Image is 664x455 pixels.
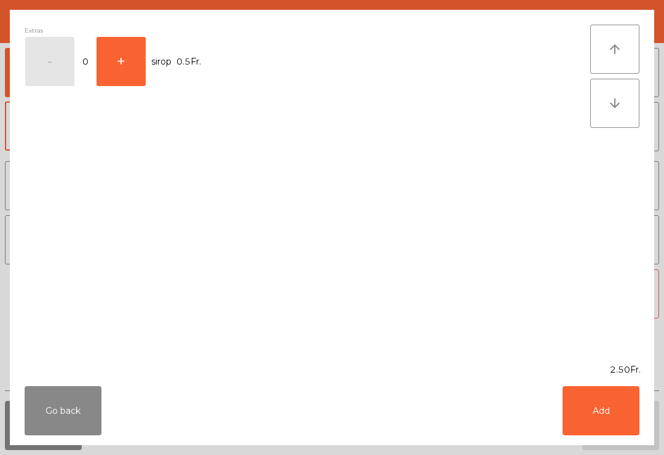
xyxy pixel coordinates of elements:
span: 0 [76,53,95,70]
button: Go back [25,386,101,435]
span: 0.5Fr. [176,53,201,70]
i: arrow_downward [607,96,622,111]
button: Add [563,386,639,435]
button: + [97,37,146,86]
button: arrow_downward [590,79,639,128]
span: sirop [151,53,172,70]
div: Extras [25,25,590,36]
div: 2.50Fr. [10,363,654,376]
button: arrow_upward [590,25,639,74]
i: arrow_upward [607,42,622,57]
